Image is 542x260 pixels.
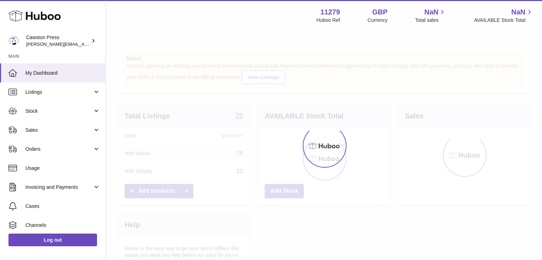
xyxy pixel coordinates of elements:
[25,184,93,191] span: Invoicing and Payments
[26,34,90,48] div: Cawston Press
[8,36,19,46] img: thomas.carson@cawstonpress.com
[25,89,93,95] span: Listings
[415,7,446,24] a: NaN Total sales
[25,146,93,153] span: Orders
[474,7,534,24] a: NaN AVAILABLE Stock Total
[424,7,438,17] span: NaN
[317,17,340,24] div: Huboo Ref
[368,17,388,24] div: Currency
[320,7,340,17] strong: 11279
[25,165,100,172] span: Usage
[25,203,100,210] span: Cases
[8,234,97,246] a: Log out
[25,127,93,134] span: Sales
[26,41,179,47] span: [PERSON_NAME][EMAIL_ADDRESS][PERSON_NAME][DOMAIN_NAME]
[511,7,525,17] span: NaN
[372,7,387,17] strong: GBP
[25,222,100,229] span: Channels
[25,108,93,114] span: Stock
[415,17,446,24] span: Total sales
[474,17,534,24] span: AVAILABLE Stock Total
[25,70,100,76] span: My Dashboard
